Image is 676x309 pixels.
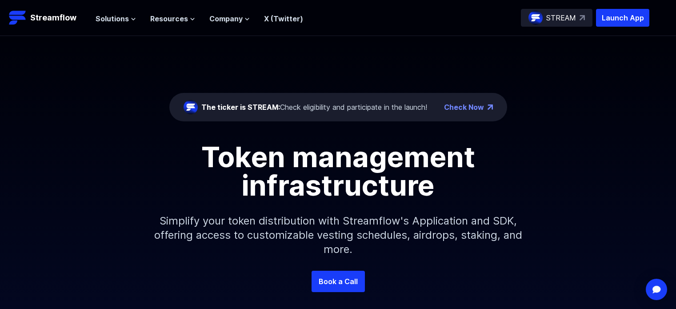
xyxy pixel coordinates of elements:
img: streamflow-logo-circle.png [184,100,198,114]
button: Resources [150,13,195,24]
button: Company [209,13,250,24]
img: Streamflow Logo [9,9,27,27]
a: Book a Call [312,271,365,292]
img: streamflow-logo-circle.png [528,11,543,25]
span: Resources [150,13,188,24]
h1: Token management infrastructure [138,143,538,200]
p: STREAM [546,12,576,23]
button: Launch App [596,9,649,27]
a: STREAM [521,9,592,27]
a: Check Now [444,102,484,112]
div: Check eligibility and participate in the launch! [201,102,427,112]
a: X (Twitter) [264,14,303,23]
button: Solutions [96,13,136,24]
span: Solutions [96,13,129,24]
img: top-right-arrow.png [488,104,493,110]
p: Streamflow [30,12,76,24]
div: Open Intercom Messenger [646,279,667,300]
a: Streamflow [9,9,87,27]
img: top-right-arrow.svg [580,15,585,20]
span: The ticker is STREAM: [201,103,280,112]
p: Simplify your token distribution with Streamflow's Application and SDK, offering access to custom... [147,200,529,271]
span: Company [209,13,243,24]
